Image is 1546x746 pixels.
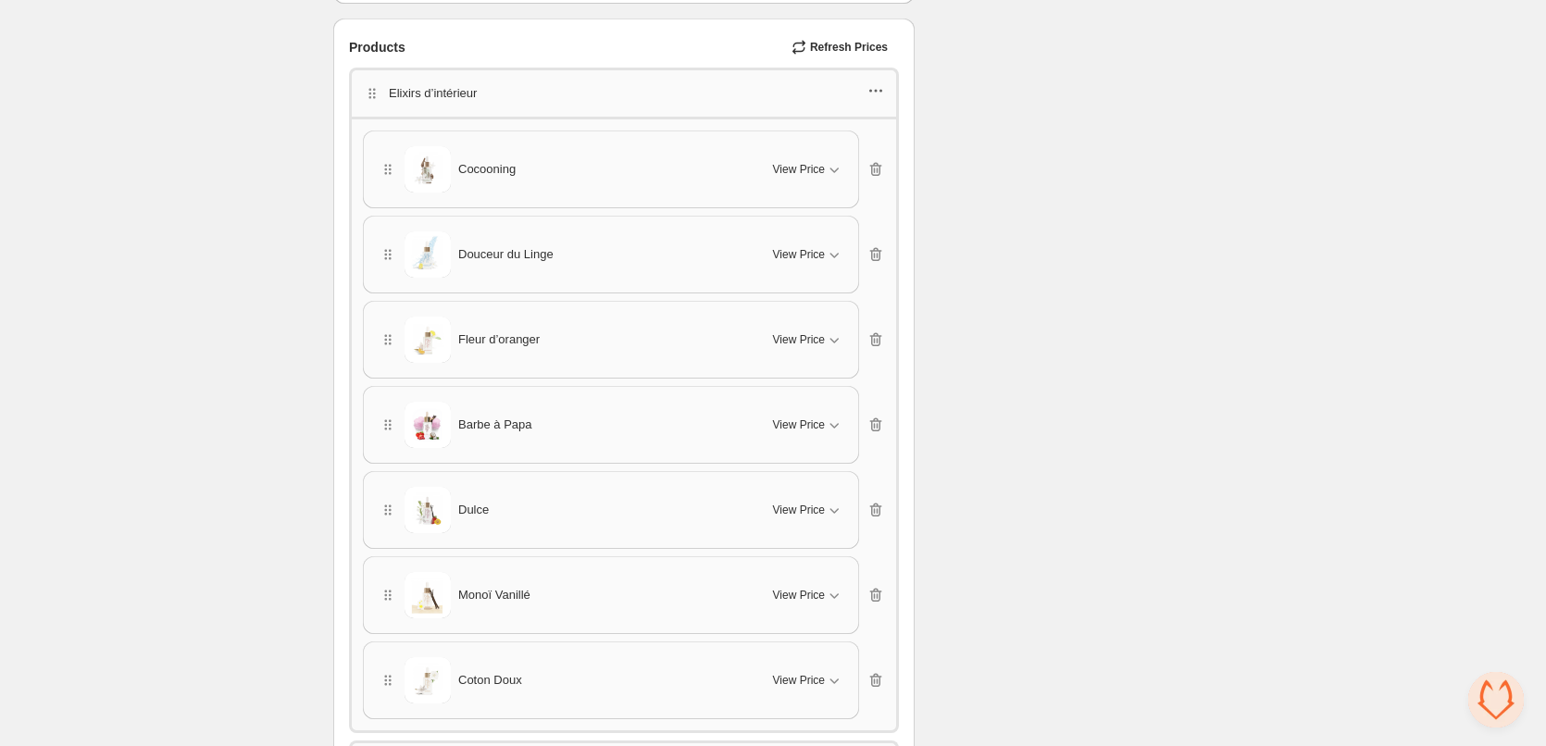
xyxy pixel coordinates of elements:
button: Refresh Prices [784,34,899,60]
span: View Price [773,588,825,603]
button: View Price [762,240,854,269]
span: Douceur du Linge [458,245,554,264]
span: Coton Doux [458,671,522,690]
span: Fleur d’oranger [458,330,540,349]
button: View Price [762,325,854,354]
img: Fleur d’oranger [405,317,451,363]
p: Elixirs d’intérieur [389,84,477,103]
img: Dulce [405,487,451,533]
span: Dulce [458,501,489,519]
span: Cocooning [458,160,516,179]
div: Open chat [1468,672,1524,727]
span: View Price [773,417,825,432]
img: Monoï Vanillé [405,572,451,618]
span: View Price [773,673,825,688]
button: View Price [762,155,854,184]
span: Products [349,38,405,56]
span: Barbe à Papa [458,416,532,434]
button: View Price [762,665,854,695]
button: View Price [762,495,854,525]
img: Coton Doux [405,657,451,703]
span: View Price [773,503,825,517]
img: Douceur du Linge [405,231,451,278]
img: Cocooning [405,146,451,193]
span: Monoï Vanillé [458,586,530,604]
span: View Price [773,247,825,262]
button: View Price [762,410,854,440]
span: View Price [773,162,825,177]
img: Barbe à Papa [405,402,451,448]
button: View Price [762,580,854,610]
span: View Price [773,332,825,347]
span: Refresh Prices [810,40,888,55]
